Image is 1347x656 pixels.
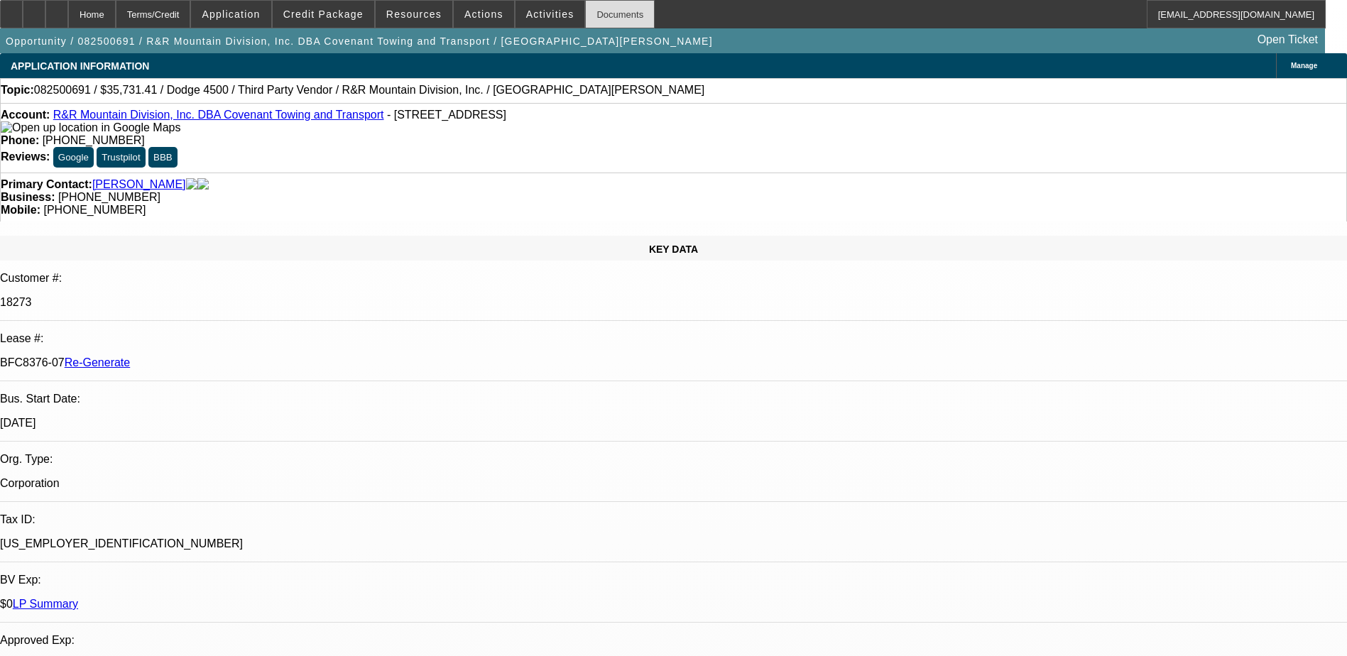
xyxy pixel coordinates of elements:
[454,1,514,28] button: Actions
[148,147,178,168] button: BBB
[13,598,78,610] a: LP Summary
[273,1,374,28] button: Credit Package
[387,109,506,121] span: - [STREET_ADDRESS]
[386,9,442,20] span: Resources
[649,244,698,255] span: KEY DATA
[1,204,40,216] strong: Mobile:
[197,178,209,191] img: linkedin-icon.png
[65,356,131,368] a: Re-Generate
[1,109,50,121] strong: Account:
[1,151,50,163] strong: Reviews:
[376,1,452,28] button: Resources
[53,109,384,121] a: R&R Mountain Division, Inc. DBA Covenant Towing and Transport
[97,147,145,168] button: Trustpilot
[43,204,146,216] span: [PHONE_NUMBER]
[6,35,713,47] span: Opportunity / 082500691 / R&R Mountain Division, Inc. DBA Covenant Towing and Transport / [GEOGRA...
[516,1,585,28] button: Activities
[186,178,197,191] img: facebook-icon.png
[1,178,92,191] strong: Primary Contact:
[283,9,364,20] span: Credit Package
[58,191,160,203] span: [PHONE_NUMBER]
[1,191,55,203] strong: Business:
[1291,62,1317,70] span: Manage
[1,84,34,97] strong: Topic:
[1,121,180,133] a: View Google Maps
[92,178,186,191] a: [PERSON_NAME]
[53,147,94,168] button: Google
[1,121,180,134] img: Open up location in Google Maps
[11,60,149,72] span: APPLICATION INFORMATION
[191,1,271,28] button: Application
[526,9,574,20] span: Activities
[34,84,704,97] span: 082500691 / $35,731.41 / Dodge 4500 / Third Party Vendor / R&R Mountain Division, Inc. / [GEOGRAP...
[202,9,260,20] span: Application
[1252,28,1324,52] a: Open Ticket
[43,134,145,146] span: [PHONE_NUMBER]
[1,134,39,146] strong: Phone:
[464,9,503,20] span: Actions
